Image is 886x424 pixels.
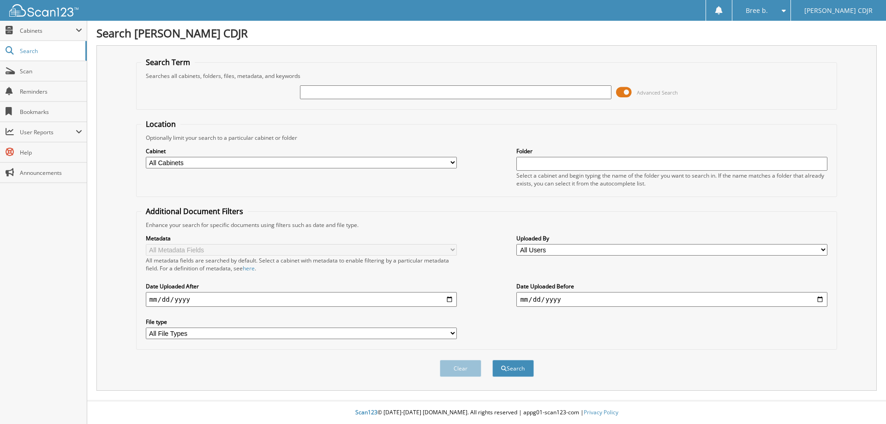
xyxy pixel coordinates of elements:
span: Announcements [20,169,82,177]
span: Cabinets [20,27,76,35]
div: Select a cabinet and begin typing the name of the folder you want to search in. If the name match... [516,172,827,187]
label: Date Uploaded Before [516,282,827,290]
span: Scan123 [355,408,377,416]
label: Folder [516,147,827,155]
span: [PERSON_NAME] CDJR [804,8,873,13]
span: Bree b. [746,8,768,13]
h1: Search [PERSON_NAME] CDJR [96,25,877,41]
span: Reminders [20,88,82,96]
button: Clear [440,360,481,377]
span: Search [20,47,81,55]
div: © [DATE]-[DATE] [DOMAIN_NAME]. All rights reserved | appg01-scan123-com | [87,401,886,424]
img: scan123-logo-white.svg [9,4,78,17]
a: here [243,264,255,272]
div: All metadata fields are searched by default. Select a cabinet with metadata to enable filtering b... [146,257,457,272]
label: Metadata [146,234,457,242]
label: Date Uploaded After [146,282,457,290]
div: Enhance your search for specific documents using filters such as date and file type. [141,221,832,229]
button: Search [492,360,534,377]
input: start [146,292,457,307]
input: end [516,292,827,307]
legend: Location [141,119,180,129]
div: Searches all cabinets, folders, files, metadata, and keywords [141,72,832,80]
label: File type [146,318,457,326]
span: Help [20,149,82,156]
a: Privacy Policy [584,408,618,416]
span: User Reports [20,128,76,136]
span: Bookmarks [20,108,82,116]
span: Scan [20,67,82,75]
legend: Additional Document Filters [141,206,248,216]
label: Uploaded By [516,234,827,242]
span: Advanced Search [637,89,678,96]
label: Cabinet [146,147,457,155]
legend: Search Term [141,57,195,67]
div: Optionally limit your search to a particular cabinet or folder [141,134,832,142]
